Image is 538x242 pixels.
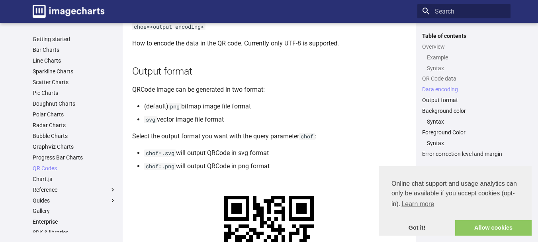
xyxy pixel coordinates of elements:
[417,32,511,158] nav: Table of contents
[417,32,511,39] label: Table of contents
[144,150,176,157] code: chof=.svg
[427,65,506,72] a: Syntax
[427,54,506,61] a: Example
[422,118,506,125] nav: Background color
[168,103,181,110] code: png
[144,161,406,171] li: will output QRCode in png format
[33,79,116,86] a: Scatter Charts
[132,85,406,95] p: QRCode image can be generated in two format:
[422,75,506,82] a: QR Code data
[132,38,406,49] p: How to encode the data in the QR code. Currently only UTF-8 is supported.
[33,57,116,64] a: Line Charts
[33,197,116,204] label: Guides
[33,186,116,193] label: Reference
[132,131,406,142] p: Select the output format you want with the query parameter :
[33,132,116,140] a: Bubble Charts
[455,220,532,236] a: allow cookies
[422,96,506,104] a: Output format
[33,165,116,172] a: QR Codes
[33,46,116,53] a: Bar Charts
[427,140,506,147] a: Syntax
[144,148,406,158] li: will output QRCode in svg format
[144,116,157,123] code: svg
[299,133,315,140] code: chof
[422,86,506,93] a: Data encoding
[29,2,108,21] a: Image-Charts documentation
[422,43,506,50] a: Overview
[33,122,116,129] a: Radar Charts
[33,89,116,96] a: Pie Charts
[132,23,205,30] code: choe=<output_encoding>
[33,218,116,225] a: Enterprise
[33,207,116,214] a: Gallery
[422,129,506,136] a: Foreground Color
[144,101,406,112] li: (default) bitmap image file format
[33,143,116,150] a: GraphViz Charts
[33,229,116,236] a: SDK & libraries
[427,118,506,125] a: Syntax
[379,220,455,236] a: dismiss cookie message
[417,4,511,18] input: Search
[33,68,116,75] a: Sparkline Charts
[33,154,116,161] a: Progress Bar Charts
[33,175,116,183] a: Chart.js
[33,100,116,107] a: Doughnut Charts
[132,64,406,78] h2: Output format
[391,179,519,210] span: Online chat support and usage analytics can only be available if you accept cookies (opt-in).
[33,35,116,43] a: Getting started
[144,114,406,125] li: vector image file format
[422,54,506,72] nav: Overview
[33,111,116,118] a: Polar Charts
[144,163,176,170] code: chof=.png
[379,166,532,236] div: cookieconsent
[33,5,104,18] img: logo
[422,140,506,147] nav: Foreground Color
[422,107,506,114] a: Background color
[400,198,435,210] a: learn more about cookies
[422,150,506,157] a: Error correction level and margin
